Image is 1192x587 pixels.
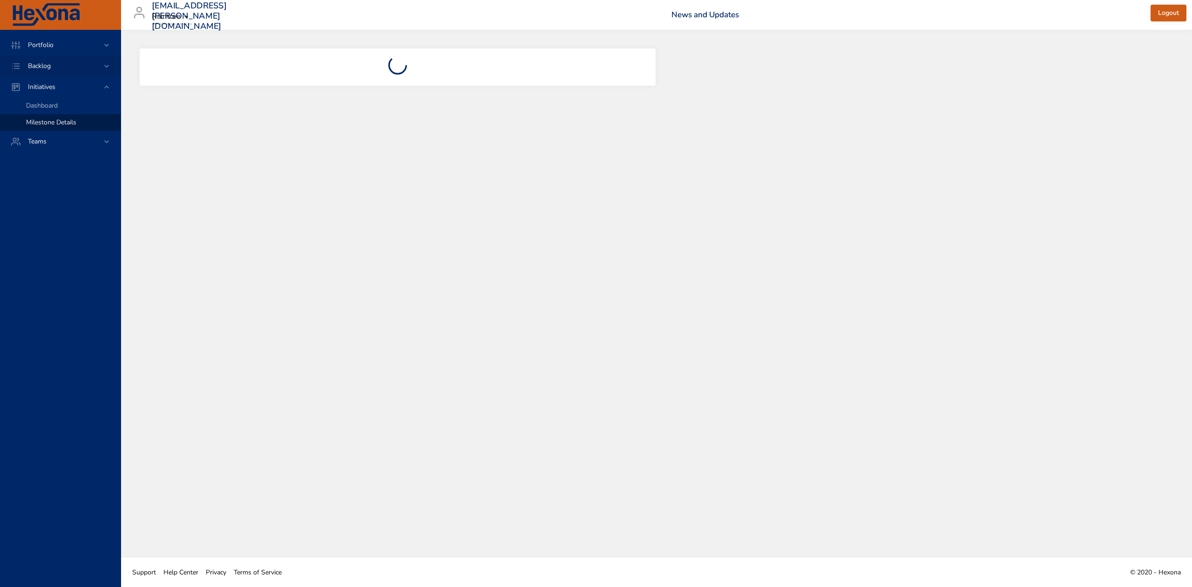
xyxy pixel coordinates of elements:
a: Terms of Service [230,562,285,583]
button: Logout [1151,5,1186,22]
a: News and Updates [671,9,739,20]
img: Hexona [11,3,81,27]
span: Backlog [20,61,58,70]
span: Logout [1158,7,1179,19]
span: Initiatives [20,82,63,91]
span: Portfolio [20,41,61,49]
span: Privacy [206,568,226,577]
span: Teams [20,137,54,146]
span: Milestone Details [26,118,76,127]
span: © 2020 - Hexona [1130,568,1181,577]
h3: [EMAIL_ADDRESS][PERSON_NAME][DOMAIN_NAME] [152,1,227,31]
span: Help Center [163,568,198,577]
span: Support [132,568,156,577]
span: Terms of Service [234,568,282,577]
span: Dashboard [26,101,58,110]
a: Support [129,562,160,583]
div: Raintree [152,9,192,24]
a: Help Center [160,562,202,583]
a: Privacy [202,562,230,583]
